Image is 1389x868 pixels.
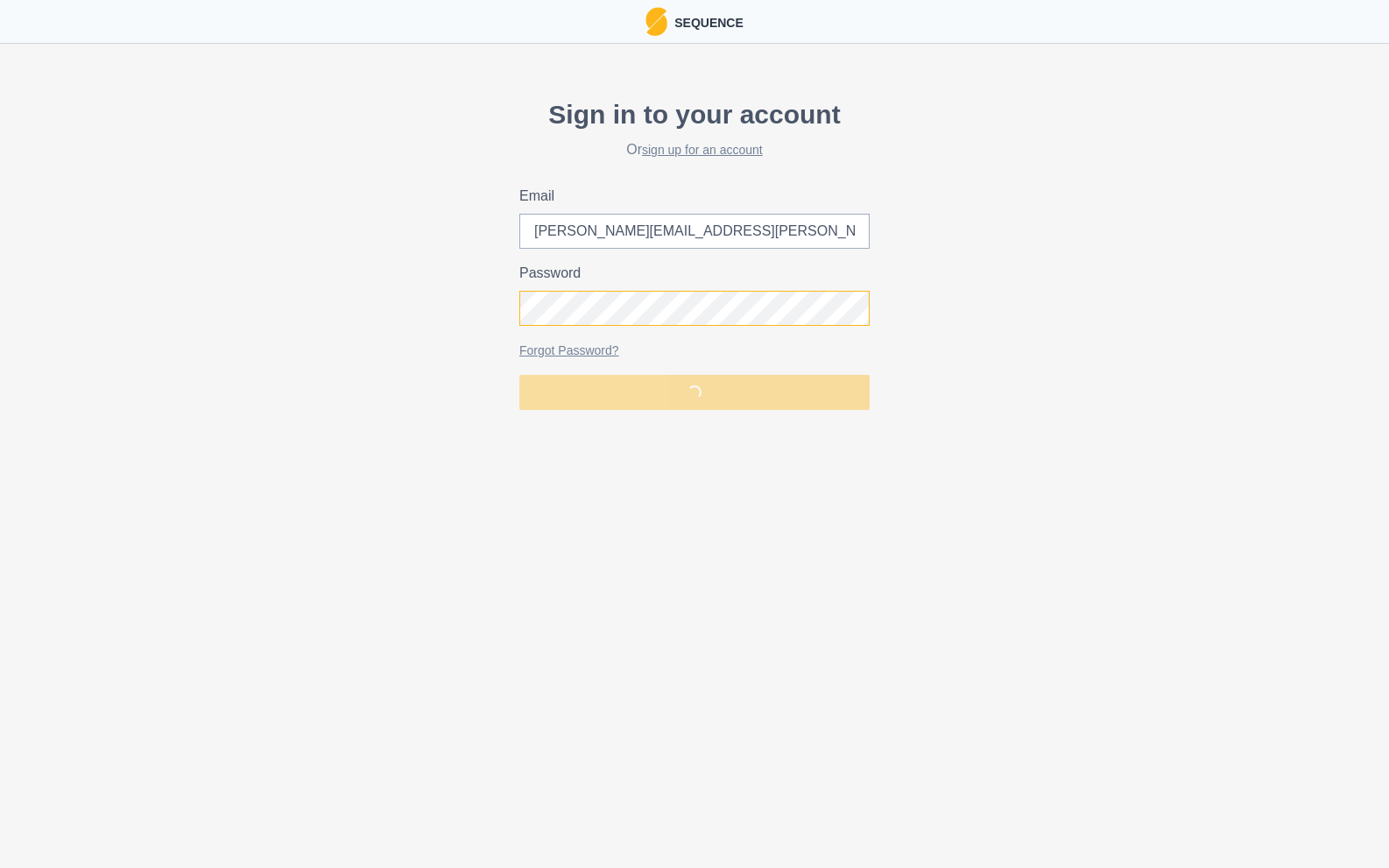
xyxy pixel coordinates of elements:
p: Sign in to your account [519,95,870,134]
a: Forgot Password? [519,343,619,357]
p: Sequence [667,11,744,32]
a: sign up for an account [642,143,763,157]
label: Password [519,263,859,284]
label: Email [519,186,859,207]
img: Logo [645,7,667,36]
a: LogoSequence [645,7,744,36]
h2: Or [519,141,870,158]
